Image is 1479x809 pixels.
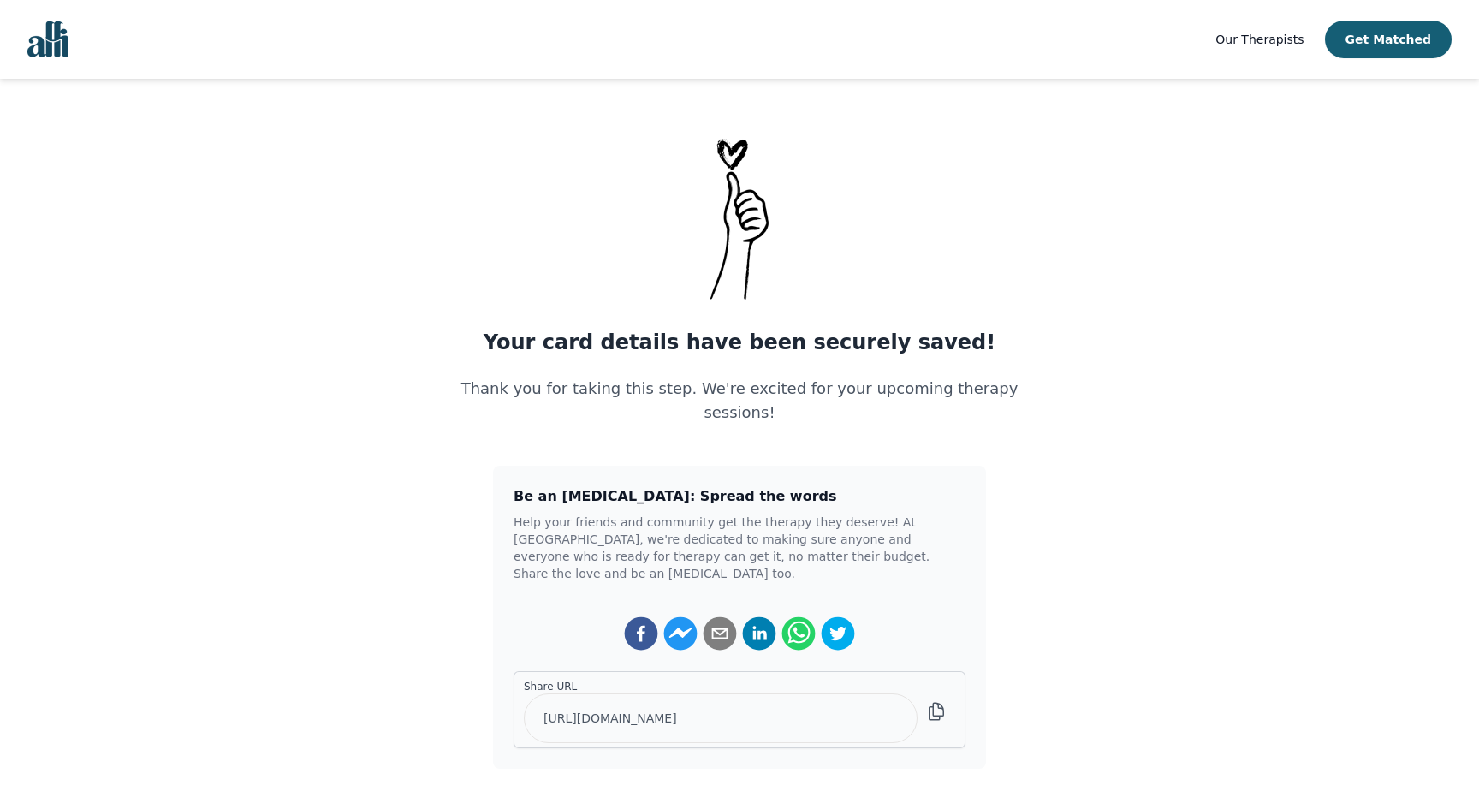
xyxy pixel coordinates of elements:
[514,514,965,582] p: Help your friends and community get the therapy they deserve! At [GEOGRAPHIC_DATA], we're dedicat...
[514,486,965,507] h3: Be an [MEDICAL_DATA]: Spread the words
[1325,21,1452,58] button: Get Matched
[781,616,816,651] button: whatsapp
[524,680,918,693] label: Share URL
[663,616,698,651] button: facebookmessenger
[27,21,68,57] img: alli logo
[1215,29,1304,50] a: Our Therapists
[703,616,737,651] button: email
[742,616,776,651] button: linkedin
[624,616,658,651] button: facebook
[696,134,783,301] img: Thank-You-_1_uatste.png
[821,616,855,651] button: twitter
[452,329,1027,356] h1: Your card details have been securely saved!
[452,377,1027,425] p: Thank you for taking this step. We're excited for your upcoming therapy sessions!
[1215,33,1304,46] span: Our Therapists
